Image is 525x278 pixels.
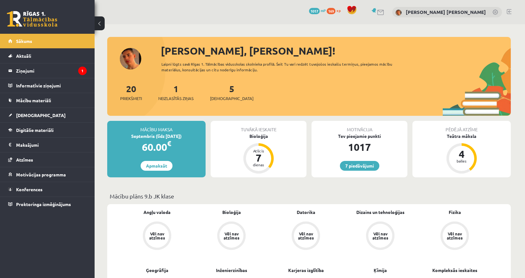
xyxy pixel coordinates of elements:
div: Septembris (līdz [DATE]) [107,133,206,139]
a: Ķīmija [374,267,387,274]
a: Mācību materiāli [8,93,87,108]
span: Konferences [16,186,43,192]
div: [PERSON_NAME], [PERSON_NAME]! [161,43,511,58]
span: Mācību materiāli [16,98,51,103]
div: Vēl nav atzīmes [297,232,315,240]
span: Atzīmes [16,157,33,163]
span: 169 [327,8,335,14]
span: Motivācijas programma [16,172,66,177]
a: 1017 mP [309,8,326,13]
div: Vēl nav atzīmes [148,232,166,240]
a: Karjeras izglītība [288,267,324,274]
a: Informatīvie ziņojumi [8,78,87,93]
a: Motivācijas programma [8,167,87,182]
a: 20Priekšmeti [120,83,142,102]
span: Aktuāli [16,53,31,59]
a: Bioloģija Atlicis 7 dienas [211,133,306,174]
div: balles [452,159,471,163]
span: [DEMOGRAPHIC_DATA] [210,95,254,102]
span: xp [336,8,341,13]
a: Proktoringa izmēģinājums [8,197,87,211]
div: 7 [249,153,268,163]
a: Fizika [449,209,461,216]
span: mP [321,8,326,13]
a: 5[DEMOGRAPHIC_DATA] [210,83,254,102]
span: 1017 [309,8,320,14]
div: Teātra māksla [412,133,511,139]
a: Kompleksās ieskaites [432,267,477,274]
a: Maksājumi [8,138,87,152]
span: Neizlasītās ziņas [158,95,194,102]
div: Tev pieejamie punkti [312,133,407,139]
div: Vēl nav atzīmes [371,232,389,240]
div: dienas [249,163,268,167]
a: Digitālie materiāli [8,123,87,137]
p: Mācību plāns 9.b JK klase [110,192,508,200]
a: Ziņojumi1 [8,63,87,78]
a: Rīgas 1. Tālmācības vidusskola [7,11,57,27]
a: Aktuāli [8,49,87,63]
legend: Ziņojumi [16,63,87,78]
div: Mācību maksa [107,121,206,133]
span: € [167,139,171,148]
a: Vēl nav atzīmes [343,222,417,251]
div: Vēl nav atzīmes [223,232,240,240]
div: 60.00 [107,139,206,155]
a: Bioloģija [222,209,241,216]
i: 1 [78,67,87,75]
div: Pēdējā atzīme [412,121,511,133]
div: Motivācija [312,121,407,133]
span: Sākums [16,38,32,44]
img: Kristiāns Aleksandrs Šramko [395,9,402,16]
a: 7 piedāvājumi [340,161,379,171]
span: Proktoringa izmēģinājums [16,201,71,207]
a: Vēl nav atzīmes [120,222,194,251]
a: Apmaksāt [141,161,172,171]
div: Tuvākā ieskaite [211,121,306,133]
a: Teātra māksla 4 balles [412,133,511,174]
a: [PERSON_NAME] [PERSON_NAME] [406,9,486,15]
a: Sākums [8,34,87,48]
legend: Informatīvie ziņojumi [16,78,87,93]
span: Digitālie materiāli [16,127,54,133]
a: 1Neizlasītās ziņas [158,83,194,102]
a: Angļu valoda [143,209,171,216]
span: [DEMOGRAPHIC_DATA] [16,112,66,118]
a: Vēl nav atzīmes [269,222,343,251]
a: Datorika [297,209,315,216]
a: Konferences [8,182,87,197]
a: Atzīmes [8,152,87,167]
div: Vēl nav atzīmes [446,232,464,240]
a: Dizains un tehnoloģijas [356,209,405,216]
a: Vēl nav atzīmes [417,222,492,251]
a: Ģeogrāfija [146,267,168,274]
div: Bioloģija [211,133,306,139]
div: Atlicis [249,149,268,153]
span: Priekšmeti [120,95,142,102]
a: Vēl nav atzīmes [194,222,269,251]
div: Laipni lūgts savā Rīgas 1. Tālmācības vidusskolas skolnieka profilā. Šeit Tu vari redzēt tuvojošo... [161,61,404,73]
a: [DEMOGRAPHIC_DATA] [8,108,87,122]
a: Inženierzinības [216,267,247,274]
div: 1017 [312,139,407,155]
a: 169 xp [327,8,344,13]
div: 4 [452,149,471,159]
legend: Maksājumi [16,138,87,152]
